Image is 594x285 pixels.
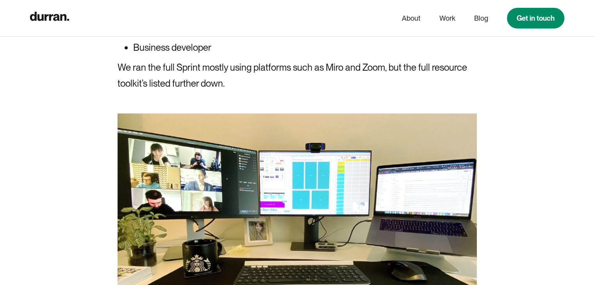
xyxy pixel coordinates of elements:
a: Blog [474,11,488,26]
a: Get in touch [507,8,564,28]
li: Business developer [133,40,477,56]
p: ‍ [118,92,477,108]
p: We ran the full Sprint mostly using platforms such as Miro and Zoom, but the full resource toolki... [118,60,477,92]
a: About [402,11,421,26]
a: home [30,10,69,26]
a: Work [439,11,455,26]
